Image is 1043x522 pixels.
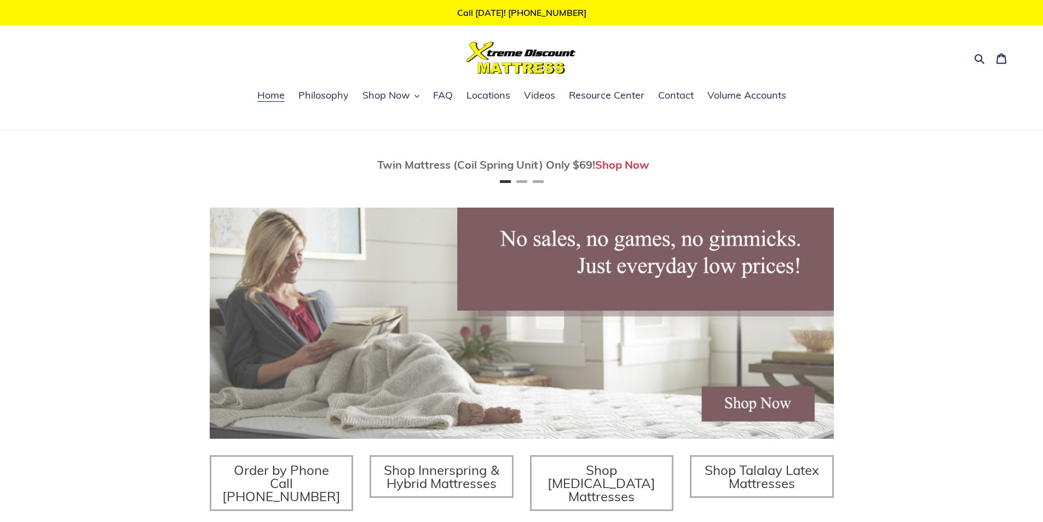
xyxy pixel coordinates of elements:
span: Videos [524,89,555,102]
a: Shop Talalay Latex Mattresses [690,455,834,498]
img: Xtreme Discount Mattress [466,42,576,74]
a: Resource Center [563,88,650,104]
button: Page 2 [516,180,527,183]
span: Contact [658,89,694,102]
span: Shop [MEDICAL_DATA] Mattresses [548,462,655,504]
a: Order by Phone Call [PHONE_NUMBER] [210,455,354,511]
a: Home [252,88,290,104]
span: Volume Accounts [707,89,786,102]
a: Shop Innerspring & Hybrid Mattresses [370,455,514,498]
a: Videos [518,88,561,104]
span: Shop Innerspring & Hybrid Mattresses [384,462,499,491]
span: FAQ [433,89,453,102]
span: Shop Now [362,89,410,102]
a: Locations [461,88,516,104]
span: Resource Center [569,89,644,102]
a: Volume Accounts [702,88,792,104]
span: Twin Mattress (Coil Spring Unit) Only $69! [377,158,595,171]
a: Shop [MEDICAL_DATA] Mattresses [530,455,674,511]
a: Contact [653,88,699,104]
img: herobannermay2022-1652879215306_1200x.jpg [210,208,834,439]
span: Home [257,89,285,102]
span: Shop Talalay Latex Mattresses [705,462,819,491]
button: Page 3 [533,180,544,183]
a: Shop Now [595,158,649,171]
span: Order by Phone Call [PHONE_NUMBER] [222,462,341,504]
a: FAQ [428,88,458,104]
span: Locations [466,89,510,102]
a: Philosophy [293,88,354,104]
button: Shop Now [357,88,425,104]
span: Philosophy [298,89,349,102]
button: Page 1 [500,180,511,183]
